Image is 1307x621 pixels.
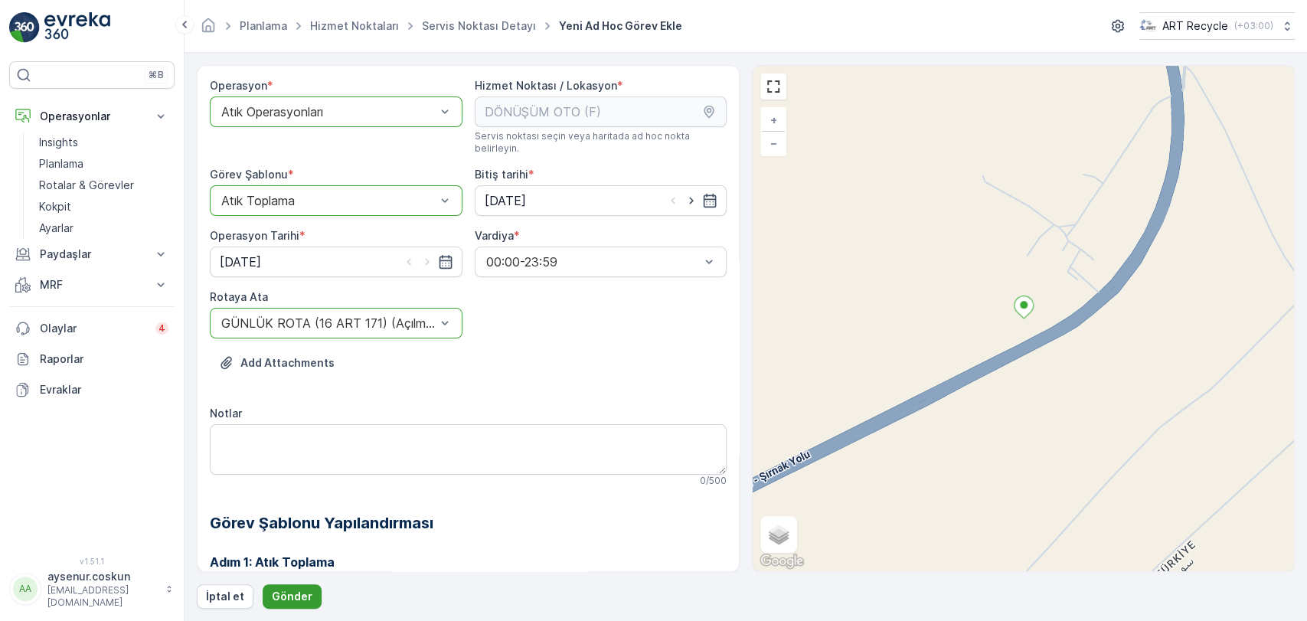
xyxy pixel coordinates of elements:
a: Kokpit [33,196,175,217]
p: Olaylar [40,321,146,336]
img: logo [9,12,40,43]
a: Uzaklaştır [762,132,785,155]
p: Gönder [272,589,312,604]
label: Hizmet Noktası / Lokasyon [475,79,617,92]
p: Paydaşlar [40,247,144,262]
img: image_23.png [1139,18,1156,34]
p: Add Attachments [240,355,335,371]
p: Insights [39,135,78,150]
a: Rotalar & Görevler [33,175,175,196]
button: Operasyonlar [9,101,175,132]
label: Operasyon Tarihi [210,229,299,242]
p: Planlama [39,156,83,172]
a: Olaylar4 [9,313,175,344]
span: Servis noktası seçin veya haritada ad hoc nokta belirleyin. [475,130,727,155]
a: View Fullscreen [762,75,785,98]
a: Ana Sayfa [200,23,217,36]
input: dd/mm/yyyy [210,247,462,277]
button: AAaysenur.coskun[EMAIL_ADDRESS][DOMAIN_NAME] [9,569,175,609]
a: Raporlar [9,344,175,374]
div: AA [13,577,38,601]
a: Evraklar [9,374,175,405]
a: Servis Noktası Detayı [422,19,536,32]
label: Vardiya [475,229,514,242]
label: Görev Şablonu [210,168,288,181]
h2: Görev Şablonu Yapılandırması [210,512,727,534]
input: dd/mm/yyyy [475,185,727,216]
p: ART Recycle [1162,18,1228,34]
button: ART Recycle(+03:00) [1139,12,1295,40]
a: Hizmet Noktaları [310,19,399,32]
span: v 1.51.1 [9,557,175,566]
label: Operasyon [210,79,267,92]
span: + [770,113,777,126]
a: Bu bölgeyi Google Haritalar'da açın (yeni pencerede açılır) [756,551,807,571]
span: − [770,136,778,149]
a: Planlama [33,153,175,175]
p: MRF [40,277,144,293]
a: Yakınlaştır [762,109,785,132]
button: İptal et [197,584,253,609]
label: Bitiş tarihi [475,168,528,181]
p: Rotalar & Görevler [39,178,134,193]
p: Kokpit [39,199,71,214]
p: aysenur.coskun [47,569,158,584]
p: Evraklar [40,382,168,397]
button: Gönder [263,584,322,609]
button: MRF [9,270,175,300]
input: DÖNÜŞÜM OTO (F) [475,96,727,127]
img: Google [756,551,807,571]
label: Rotaya Ata [210,290,268,303]
button: Dosya Yükle [210,351,344,375]
p: 4 [158,322,165,335]
p: ( +03:00 ) [1234,20,1273,32]
label: Notlar [210,407,242,420]
a: Ayarlar [33,217,175,239]
a: Insights [33,132,175,153]
p: Raporlar [40,351,168,367]
button: Paydaşlar [9,239,175,270]
span: Yeni Ad Hoc Görev Ekle [556,18,685,34]
img: logo_light-DOdMpM7g.png [44,12,110,43]
p: Operasyonlar [40,109,144,124]
h3: Adım 1: Atık Toplama [210,553,727,571]
a: Planlama [240,19,287,32]
p: 0 / 500 [700,475,727,487]
p: [EMAIL_ADDRESS][DOMAIN_NAME] [47,584,158,609]
p: İptal et [206,589,244,604]
p: Ayarlar [39,221,74,236]
a: Layers [762,518,796,551]
p: ⌘B [149,69,164,81]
